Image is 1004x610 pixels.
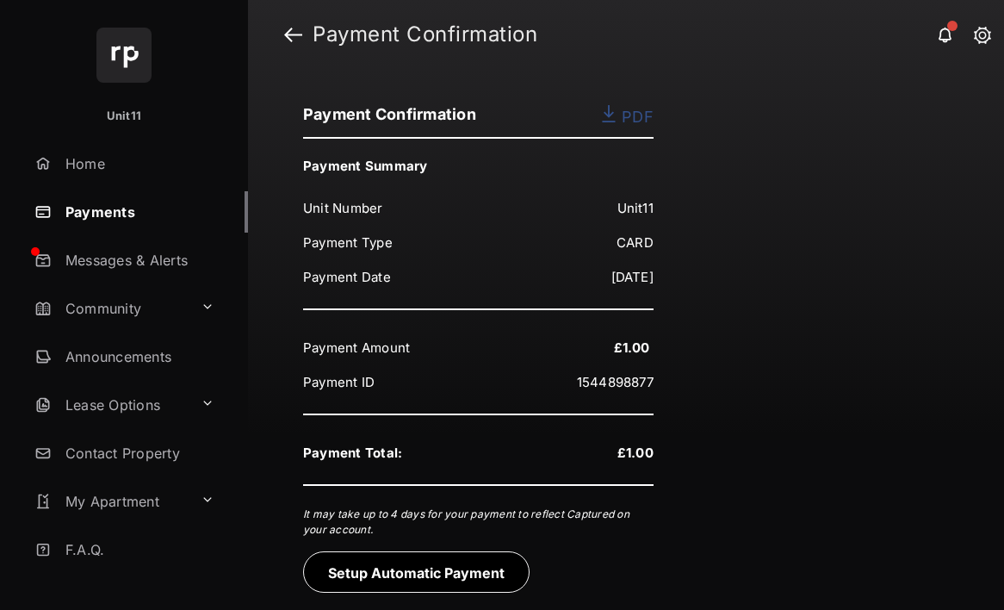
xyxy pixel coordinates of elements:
a: Lease Options [28,384,194,426]
dt: Payment Amount [303,334,479,362]
dd: [DATE] [479,264,654,291]
b: Payment Summary [303,158,428,174]
strong: Payment Confirmation [313,24,537,45]
a: Community [28,288,194,329]
dt: Payment ID [303,369,479,396]
dd: CARD [479,229,654,257]
a: Home [28,143,248,184]
dt: Unit Number [303,195,479,222]
a: PDF [600,105,654,126]
button: Setup Automatic Payment [303,551,530,593]
h3: Payment Confirmation [303,105,654,139]
dt: Payment Type [303,229,479,257]
a: Contact Property [28,433,248,474]
a: Setup Automatic Payment [303,564,538,582]
p: Unit11 [107,108,142,125]
a: Messages & Alerts [28,240,248,281]
a: My Apartment [28,481,194,522]
img: svg+xml;base64,PHN2ZyB4bWxucz0iaHR0cDovL3d3dy53My5vcmcvMjAwMC9zdmciIHdpZHRoPSI2NCIgaGVpZ2h0PSI2NC... [96,28,152,83]
b: £1.00 [614,339,654,356]
a: Payments [28,191,248,233]
b: Payment Total : [303,445,402,461]
dt: Payment Date [303,264,479,291]
dd: Unit11 [479,195,654,222]
p: It may take up to 4 days for your payment to reflect Captured on your account. [303,507,654,538]
dd: 1544898877 [479,369,654,396]
a: F.A.Q. [28,529,248,570]
a: Announcements [28,336,248,377]
b: £1.00 [617,445,654,461]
